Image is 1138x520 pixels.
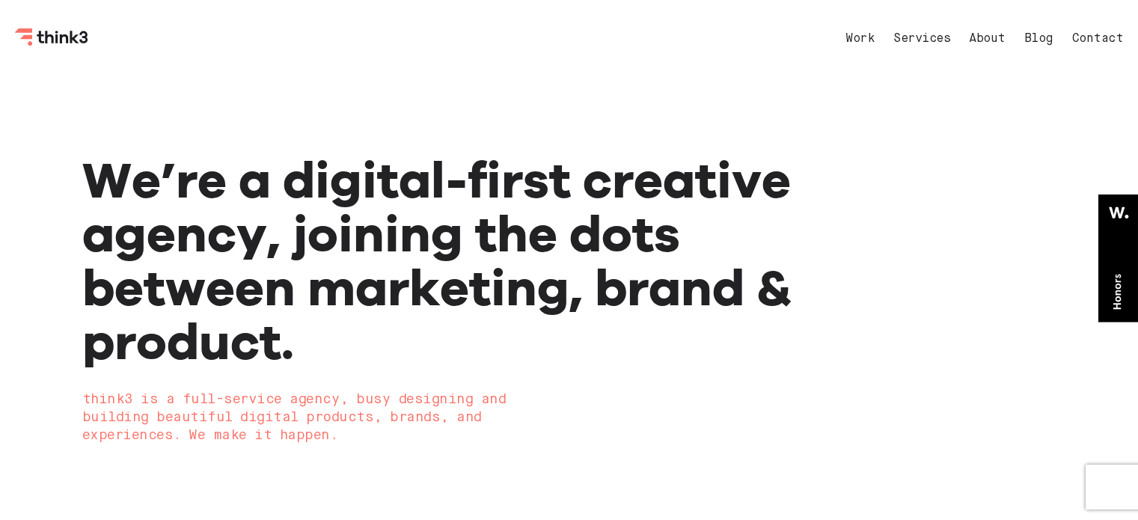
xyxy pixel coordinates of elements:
[845,33,875,45] a: Work
[82,207,862,260] div: agency, joining the dots
[1072,33,1124,45] a: Contact
[969,33,1006,45] a: About
[82,260,862,314] div: between marketing, brand &
[1024,33,1053,45] a: Blog
[82,391,862,409] div: think3 is a full-service agency, busy designing and
[82,314,862,368] div: product.
[82,409,862,426] div: building beautiful digital products, brands, and
[82,426,862,444] div: experiences. We make it happen.
[893,33,950,45] a: Services
[15,34,90,49] a: Think3 Logo
[82,153,862,207] div: We’re a digital-first creative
